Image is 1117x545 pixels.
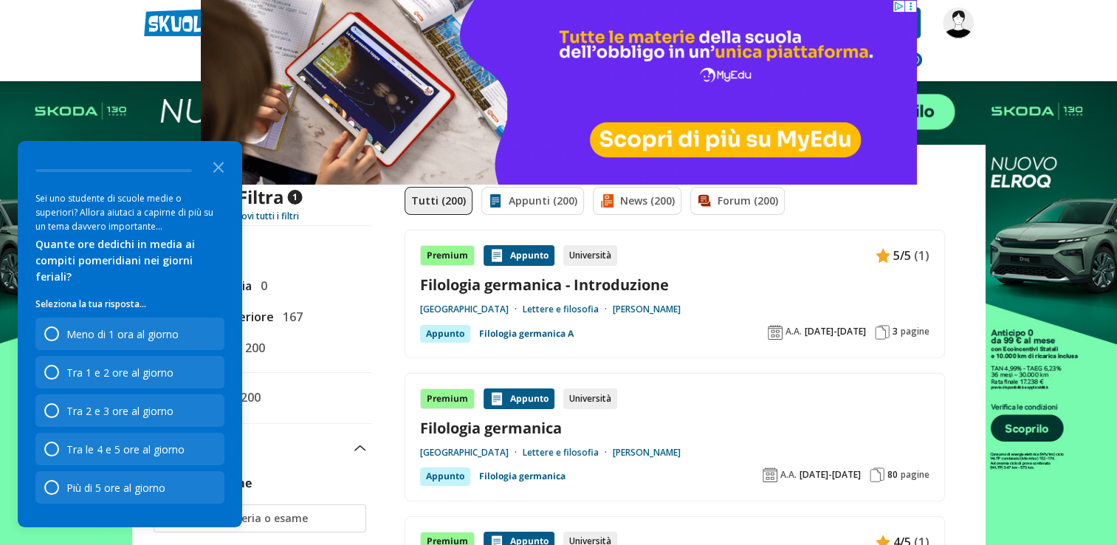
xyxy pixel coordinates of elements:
a: [GEOGRAPHIC_DATA] [420,447,523,459]
img: Pagine [870,467,884,482]
div: Università [563,388,617,409]
div: Appunto [484,245,554,266]
div: Tra le 4 e 5 ore al giorno [35,433,224,465]
div: Più di 5 ore al giorno [35,471,224,504]
img: Pagine [875,325,890,340]
div: Rimuovi tutti i filtri [148,210,372,222]
img: Forum filtro contenuto [697,193,712,208]
div: Quante ore dedichi in media ai compiti pomeridiani nei giorni feriali? [35,236,224,285]
img: Anno accademico [763,467,777,482]
div: Tra le 4 e 5 ore al giorno [66,442,185,456]
a: Filologia germanica - Introduzione [420,275,929,295]
img: News filtro contenuto [599,193,614,208]
div: Premium [420,245,475,266]
img: Apri e chiudi sezione [354,445,366,451]
div: Appunto [484,388,554,409]
a: [PERSON_NAME] [613,447,681,459]
a: [GEOGRAPHIC_DATA] [420,304,523,315]
div: Meno di 1 ora al giorno [66,327,179,341]
img: Anno accademico [768,325,783,340]
div: Meno di 1 ora al giorno [35,318,224,350]
a: Appunti (200) [481,187,584,215]
a: Lettere e filosofia [523,304,613,315]
img: Appunti contenuto [489,248,504,263]
div: Filtra [217,187,302,208]
div: Università [563,245,617,266]
a: Filologia germanica [420,418,929,438]
span: 167 [277,307,303,326]
a: Filologia germanica [479,467,566,485]
img: Appunti contenuto [876,248,890,263]
a: News (200) [593,187,681,215]
span: pagine [901,469,929,481]
span: 3 [893,326,898,337]
a: Tutti (200) [405,187,472,215]
div: Tra 1 e 2 ore al giorno [66,366,173,380]
img: Appunti filtro contenuto [488,193,503,208]
img: Appunti contenuto [489,391,504,406]
span: A.A. [780,469,797,481]
div: Tra 2 e 3 ore al giorno [35,394,224,427]
input: Ricerca materia o esame [179,511,359,526]
span: 0 [255,276,267,295]
div: Sei uno studente di scuole medie o superiori? Allora aiutaci a capirne di più su un tema davvero ... [35,191,224,233]
p: Seleziona la tua risposta... [35,297,224,312]
span: 200 [235,388,261,407]
button: Close the survey [204,151,233,181]
span: 5/5 [893,246,911,265]
a: Filologia germanica A [479,325,574,343]
div: Appunto [420,467,470,485]
img: Chiarafrt [943,7,974,38]
span: 80 [887,469,898,481]
a: [PERSON_NAME] [613,304,681,315]
span: A.A. [786,326,802,337]
div: Premium [420,388,475,409]
div: Survey [18,141,242,527]
a: Lettere e filosofia [523,447,613,459]
span: [DATE]-[DATE] [805,326,866,337]
div: Tra 1 e 2 ore al giorno [35,356,224,388]
span: (1) [914,246,929,265]
span: pagine [901,326,929,337]
span: 200 [239,338,265,357]
div: Appunto [420,325,470,343]
a: Forum (200) [690,187,785,215]
span: [DATE]-[DATE] [800,469,861,481]
div: Più di 5 ore al giorno [66,481,165,495]
span: 1 [287,190,302,205]
div: Tra 2 e 3 ore al giorno [66,404,173,418]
